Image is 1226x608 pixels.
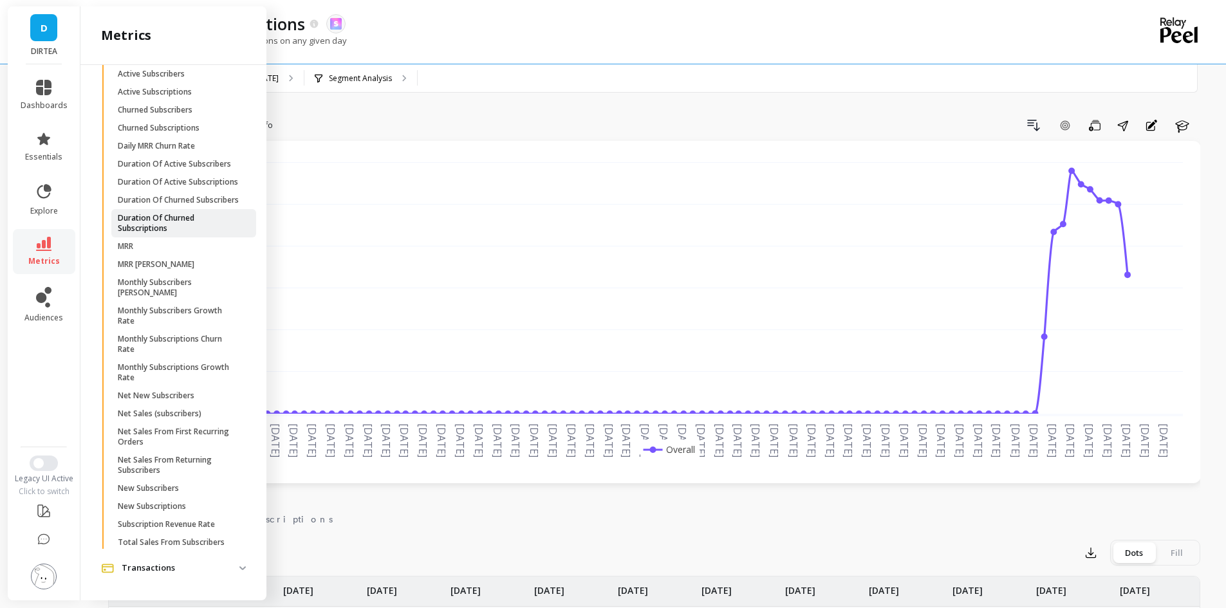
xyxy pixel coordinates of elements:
[108,502,1200,532] nav: Tabs
[8,474,80,484] div: Legacy UI Active
[329,73,392,84] p: Segment Analysis
[21,46,68,57] p: DIRTEA
[118,213,241,234] p: Duration Of Churned Subscriptions
[122,562,239,575] p: Transactions
[118,195,239,205] p: Duration Of Churned Subscribers
[21,100,68,111] span: dashboards
[118,159,231,169] p: Duration Of Active Subscribers
[118,69,185,79] p: Active Subscribers
[1120,576,1150,597] p: [DATE]
[118,277,241,298] p: Monthly Subscribers [PERSON_NAME]
[701,576,732,597] p: [DATE]
[8,486,80,497] div: Click to switch
[31,564,57,589] img: profile picture
[118,409,201,419] p: Net Sales (subscribers)
[24,313,63,323] span: audiences
[118,427,241,447] p: Net Sales From First Recurring Orders
[41,21,48,35] span: D
[1036,576,1066,597] p: [DATE]
[118,105,192,115] p: Churned Subscribers
[28,256,60,266] span: metrics
[118,259,194,270] p: MRR [PERSON_NAME]
[118,141,195,151] p: Daily MRR Churn Rate
[118,334,241,355] p: Monthly Subscriptions Churn Rate
[118,537,225,548] p: Total Sales From Subscribers
[618,576,648,597] p: [DATE]
[118,501,186,511] p: New Subscriptions
[118,87,192,97] p: Active Subscriptions
[1113,542,1155,563] div: Dots
[25,152,62,162] span: essentials
[101,26,151,44] h2: metrics
[283,576,313,597] p: [DATE]
[118,362,241,383] p: Monthly Subscriptions Growth Rate
[450,576,481,597] p: [DATE]
[118,306,241,326] p: Monthly Subscribers Growth Rate
[30,206,58,216] span: explore
[118,391,194,401] p: Net New Subscribers
[239,566,246,570] img: down caret icon
[534,576,564,597] p: [DATE]
[232,513,333,526] span: Subscriptions
[118,123,200,133] p: Churned Subscriptions
[118,483,179,493] p: New Subscribers
[869,576,899,597] p: [DATE]
[952,576,983,597] p: [DATE]
[367,576,397,597] p: [DATE]
[118,519,215,530] p: Subscription Revenue Rate
[1155,542,1198,563] div: Fill
[330,18,342,30] img: api.skio.svg
[30,456,58,471] button: Switch to New UI
[118,241,133,252] p: MRR
[118,177,238,187] p: Duration Of Active Subscriptions
[101,564,114,573] img: navigation item icon
[785,576,815,597] p: [DATE]
[118,455,241,475] p: Net Sales From Returning Subscribers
